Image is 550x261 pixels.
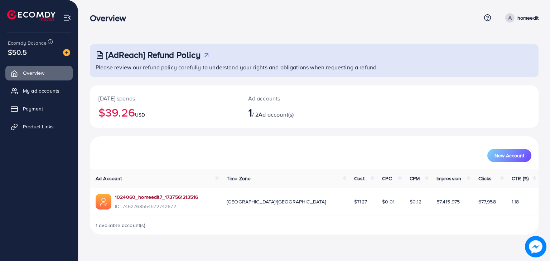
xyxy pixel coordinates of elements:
[436,175,462,182] span: Impression
[502,13,539,23] a: homeedit
[227,198,326,205] span: [GEOGRAPHIC_DATA]/[GEOGRAPHIC_DATA]
[248,105,343,119] h2: / 2
[96,175,122,182] span: Ad Account
[5,84,73,98] a: My ad accounts
[96,63,534,72] p: Please review our refund policy carefully to understand your rights and obligations when requesti...
[135,111,145,118] span: USD
[410,198,421,205] span: $0.12
[382,175,391,182] span: CPC
[354,175,365,182] span: Cost
[436,198,460,205] span: 57,415,975
[494,153,524,158] span: New Account
[5,102,73,116] a: Payment
[98,105,231,119] h2: $39.26
[96,222,146,229] span: 1 available account(s)
[23,69,44,77] span: Overview
[23,105,43,112] span: Payment
[487,149,531,162] button: New Account
[248,104,252,120] span: 1
[478,198,496,205] span: 677,958
[115,193,198,201] a: 1024060_homeedit7_1737561213516
[63,14,71,22] img: menu
[8,39,47,46] span: Ecomdy Balance
[90,13,132,23] h3: Overview
[259,110,294,118] span: Ad account(s)
[227,175,251,182] span: Time Zone
[98,94,231,103] p: [DATE] spends
[5,66,73,80] a: Overview
[478,175,492,182] span: Clicks
[517,14,539,22] p: homeedit
[248,94,343,103] p: Ad accounts
[115,203,198,210] span: ID: 7462768554572742672
[512,175,529,182] span: CTR (%)
[7,10,56,21] img: logo
[382,198,395,205] span: $0.01
[512,198,519,205] span: 1.18
[354,198,367,205] span: $7127
[410,175,420,182] span: CPM
[106,50,201,60] h3: [AdReach] Refund Policy
[23,123,54,130] span: Product Links
[96,194,111,210] img: ic-ads-acc.e4c84228.svg
[63,49,70,56] img: image
[5,119,73,134] a: Product Links
[525,236,546,257] img: image
[8,47,27,57] span: $50.5
[23,87,59,94] span: My ad accounts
